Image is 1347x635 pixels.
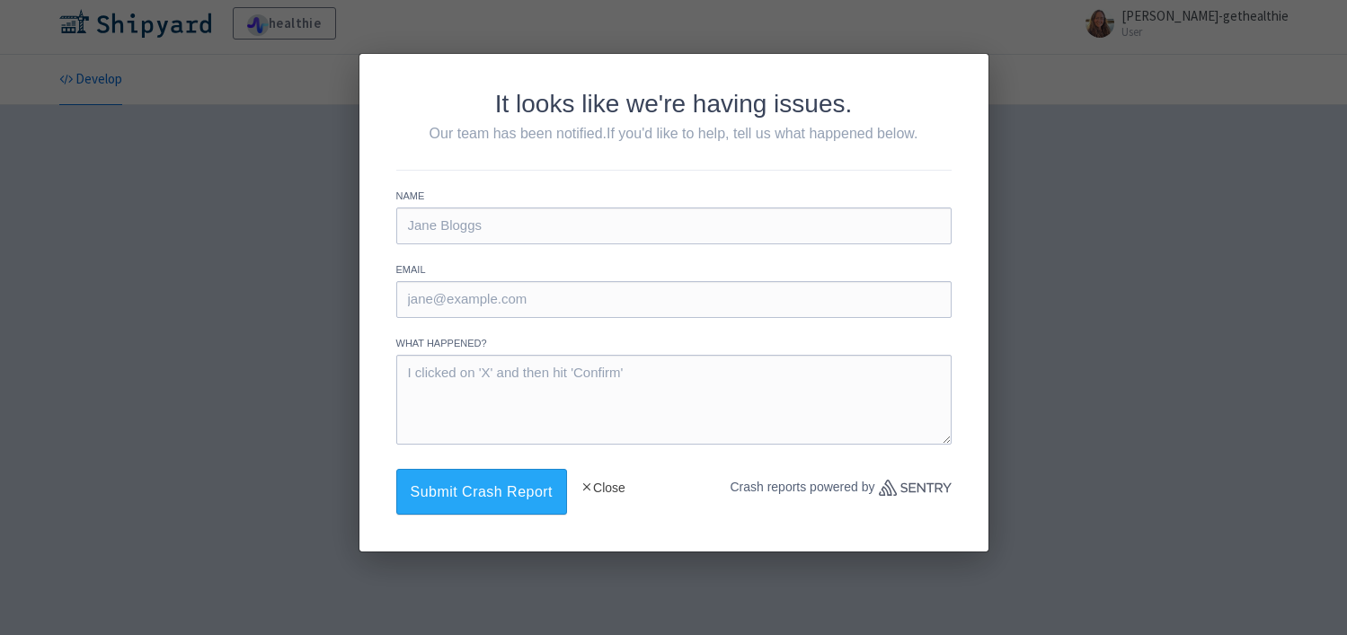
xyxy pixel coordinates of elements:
[580,469,625,507] button: Close
[396,469,568,516] button: Submit Crash Report
[396,189,952,204] label: Name
[396,336,952,351] label: What happened?
[396,91,952,119] h2: It looks like we're having issues.
[396,262,952,278] label: Email
[396,281,952,318] input: jane@example.com
[607,126,917,141] span: If you'd like to help, tell us what happened below.
[396,207,952,244] input: Jane Bloggs
[879,480,952,496] a: Sentry
[730,469,951,506] p: Crash reports powered by
[396,123,952,145] p: Our team has been notified.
